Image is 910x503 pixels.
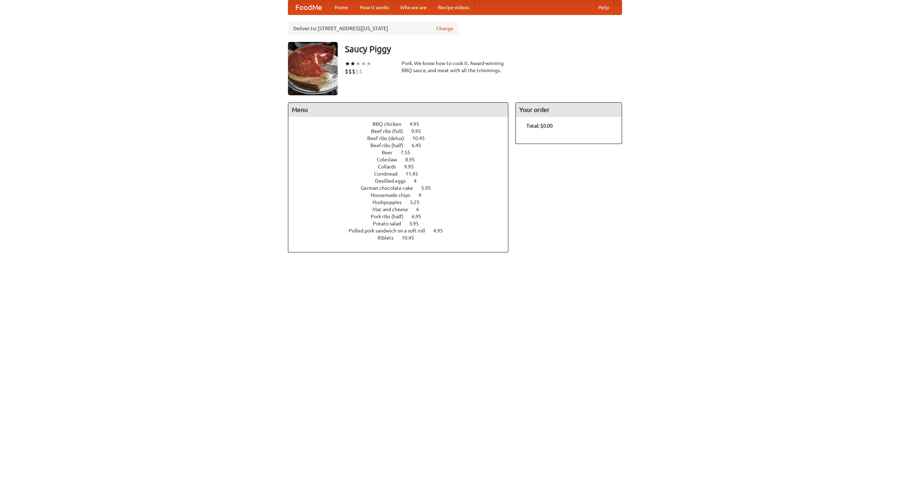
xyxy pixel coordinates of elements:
li: ★ [366,60,371,68]
span: 4.95 [409,121,426,127]
span: 7.55 [401,150,417,155]
a: Hushpuppies 3.25 [373,199,433,205]
li: ★ [345,60,350,68]
span: 4.95 [433,228,450,234]
a: Riblets 10.45 [378,235,427,241]
span: Pork ribs (half) [371,214,411,219]
li: $ [348,68,352,75]
a: Beer 7.55 [382,150,423,155]
span: 5.95 [421,185,438,191]
h4: Your order [516,103,622,117]
div: Deliver to: [STREET_ADDRESS][US_STATE] [288,22,459,35]
span: Riblets [378,235,401,241]
span: German chocolate cake [361,185,420,191]
span: 6.45 [412,143,428,148]
span: Pulled pork sandwich on a soft roll [349,228,432,234]
a: Help [593,0,615,15]
span: Mac and cheese [373,207,415,212]
a: German chocolate cake 5.95 [361,185,444,191]
a: Home [329,0,354,15]
span: 11.45 [406,171,425,177]
a: Coleslaw 8.95 [377,157,428,162]
a: Cornbread 11.45 [374,171,431,177]
a: Mac and cheese 6 [373,207,432,212]
span: Beef ribs (half) [370,143,411,148]
span: 3.25 [410,199,427,205]
li: $ [359,68,363,75]
span: Beer [382,150,400,155]
span: Coleslaw [377,157,404,162]
a: How it works [354,0,395,15]
span: 10.45 [402,235,421,241]
span: Devilled eggs [375,178,413,184]
span: Collards [378,164,403,170]
a: Devilled eggs 4 [375,178,430,184]
li: $ [345,68,348,75]
span: 4 [414,178,424,184]
li: ★ [350,60,355,68]
span: 6.95 [412,214,428,219]
span: Housemade chips [371,192,417,198]
h4: Menu [288,103,508,117]
h3: Saucy Piggy [345,42,622,56]
a: Potato salad 3.95 [373,221,432,226]
b: Total: $0.00 [526,123,553,129]
span: Beef ribs (delux) [367,135,411,141]
span: 4 [418,192,428,198]
span: 10.45 [412,135,432,141]
span: Beef ribs (full) [371,128,410,134]
a: Recipe videos [432,0,475,15]
span: Hushpuppies [373,199,409,205]
span: 3.95 [409,221,426,226]
span: BBQ chicken [373,121,408,127]
li: $ [355,68,359,75]
a: FoodMe [288,0,329,15]
li: ★ [361,60,366,68]
span: Potato salad [373,221,408,226]
li: ★ [355,60,361,68]
li: $ [352,68,355,75]
a: Beef ribs (half) 6.45 [370,143,434,148]
span: Cornbread [374,171,405,177]
span: 9.95 [411,128,428,134]
a: BBQ chicken 4.95 [373,121,432,127]
a: Who we are [395,0,432,15]
div: Pork. We know how to cook it. Award-winning BBQ sauce, and meat with all the trimmings. [402,60,508,74]
a: Beef ribs (full) 9.95 [371,128,434,134]
span: 8.95 [405,157,422,162]
a: Housemade chips 4 [371,192,434,198]
img: angular.jpg [288,42,338,95]
a: Pulled pork sandwich on a soft roll 4.95 [349,228,456,234]
a: Beef ribs (delux) 10.45 [367,135,438,141]
a: Collards 9.95 [378,164,427,170]
a: Change [436,25,453,32]
a: Pork ribs (half) 6.95 [371,214,434,219]
span: 9.95 [404,164,421,170]
span: 6 [416,207,426,212]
